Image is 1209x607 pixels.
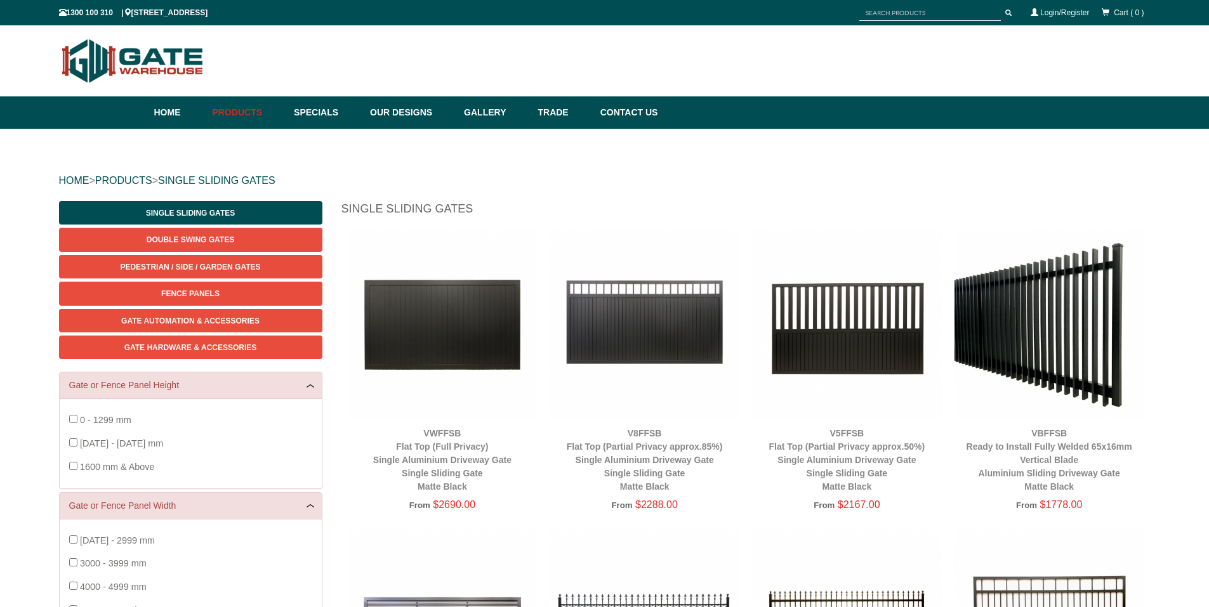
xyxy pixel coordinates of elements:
[531,96,593,129] a: Trade
[158,175,275,186] a: SINGLE SLIDING GATES
[80,415,131,425] span: 0 - 1299 mm
[59,336,322,359] a: Gate Hardware & Accessories
[59,8,208,17] span: 1300 100 310 | [STREET_ADDRESS]
[154,96,206,129] a: Home
[59,228,322,251] a: Double Swing Gates
[611,500,632,510] span: From
[1114,8,1144,17] span: Cart ( 0 )
[348,230,538,419] img: VWFFSB - Flat Top (Full Privacy) - Single Aluminium Driveway Gate - Single Sliding Gate - Matte B...
[1031,523,1209,563] iframe: LiveChat chat widget
[567,428,723,492] a: V8FFSBFlat Top (Partial Privacy approx.85%)Single Aluminium Driveway GateSingle Sliding GateMatte...
[550,230,739,419] img: V8FFSB - Flat Top (Partial Privacy approx.85%) - Single Aluminium Driveway Gate - Single Sliding ...
[859,5,1001,21] input: SEARCH PRODUCTS
[120,263,260,271] span: Pedestrian / Side / Garden Gates
[752,230,942,419] img: V5FFSB - Flat Top (Partial Privacy approx.50%) - Single Aluminium Driveway Gate - Single Sliding ...
[955,230,1144,419] img: VBFFSB - Ready to Install Fully Welded 65x16mm Vertical Blade - Aluminium Sliding Driveway Gate -...
[287,96,364,129] a: Specials
[124,343,257,352] span: Gate Hardware & Accessories
[80,582,147,592] span: 4000 - 4999 mm
[146,209,235,218] span: Single Sliding Gates
[433,499,475,510] span: $2690.00
[814,500,835,510] span: From
[1016,500,1037,510] span: From
[95,175,152,186] a: PRODUCTS
[80,462,155,472] span: 1600 mm & Above
[409,500,430,510] span: From
[59,309,322,332] a: Gate Automation & Accessories
[59,32,207,90] img: Gate Warehouse
[121,317,260,325] span: Gate Automation & Accessories
[69,379,312,392] a: Gate or Fence Panel Height
[341,201,1151,223] h1: Single Sliding Gates
[161,289,220,298] span: Fence Panels
[59,160,1151,201] div: > >
[594,96,658,129] a: Contact Us
[80,558,147,568] span: 3000 - 3999 mm
[769,428,925,492] a: V5FFSBFlat Top (Partial Privacy approx.50%)Single Aluminium Driveway GateSingle Sliding GateMatte...
[147,235,234,244] span: Double Swing Gates
[80,535,155,545] span: [DATE] - 2999 mm
[373,428,512,492] a: VWFFSBFlat Top (Full Privacy)Single Aluminium Driveway GateSingle Sliding GateMatte Black
[458,96,531,129] a: Gallery
[69,499,312,512] a: Gate or Fence Panel Width
[967,428,1132,492] a: VBFFSBReady to Install Fully Welded 65x16mm Vertical BladeAluminium Sliding Driveway GateMatte Black
[59,255,322,278] a: Pedestrian / Side / Garden Gates
[59,175,89,186] a: HOME
[59,282,322,305] a: Fence Panels
[364,96,458,129] a: Our Designs
[59,201,322,225] a: Single Sliding Gates
[838,499,880,510] span: $2167.00
[635,499,678,510] span: $2288.00
[1040,8,1089,17] a: Login/Register
[1040,499,1083,510] span: $1778.00
[206,96,288,129] a: Products
[80,438,163,448] span: [DATE] - [DATE] mm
